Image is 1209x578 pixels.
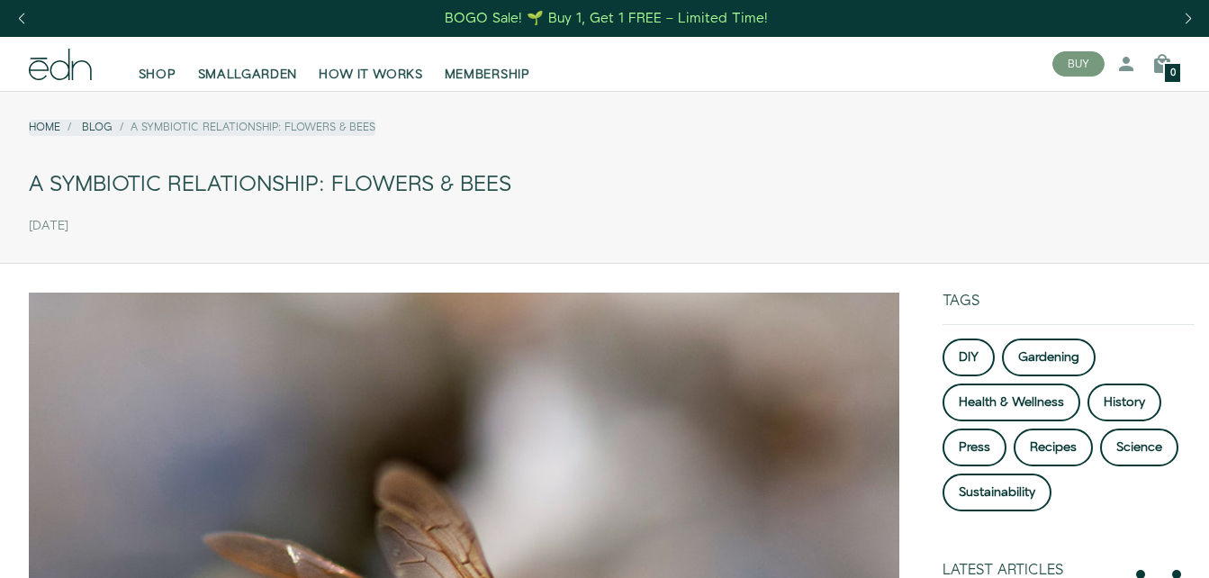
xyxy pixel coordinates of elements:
[1070,524,1191,569] iframe: Opens a widget where you can find more information
[445,66,530,84] span: MEMBERSHIP
[1170,68,1176,78] span: 0
[943,293,1195,324] div: Tags
[434,44,541,84] a: MEMBERSHIP
[139,66,176,84] span: SHOP
[1087,384,1161,421] a: History
[943,384,1080,421] a: Health & Wellness
[1052,51,1105,77] button: BUY
[943,429,1006,466] a: Press
[198,66,298,84] span: SMALLGARDEN
[128,44,187,84] a: SHOP
[1100,429,1178,466] a: Science
[1002,339,1096,376] a: Gardening
[29,165,1180,205] div: A Symbiotic Relationship: Flowers & Bees
[187,44,309,84] a: SMALLGARDEN
[445,9,768,28] div: BOGO Sale! 🌱 Buy 1, Get 1 FREE – Limited Time!
[443,5,770,32] a: BOGO Sale! 🌱 Buy 1, Get 1 FREE – Limited Time!
[943,474,1051,511] a: Sustainability
[29,219,68,234] time: [DATE]
[82,120,113,135] a: Blog
[29,120,60,135] a: Home
[319,66,422,84] span: HOW IT WORKS
[943,339,995,376] a: DIY
[29,120,375,135] nav: breadcrumbs
[308,44,433,84] a: HOW IT WORKS
[113,120,375,135] li: A Symbiotic Relationship: Flowers & Bees
[1014,429,1093,466] a: Recipes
